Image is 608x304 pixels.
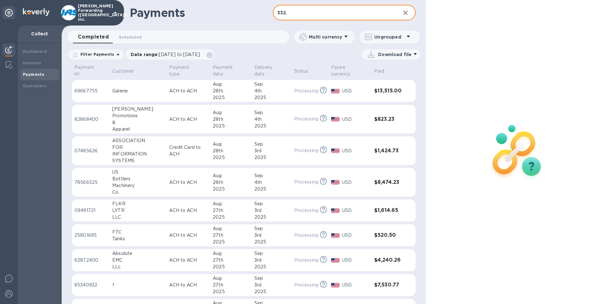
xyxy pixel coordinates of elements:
div: 2025 [213,288,249,295]
div: 2025 [213,123,249,129]
div: 3rd [254,282,289,288]
img: USD [331,180,340,185]
div: 28th [213,116,249,123]
div: Unpin categories [3,6,15,19]
div: 28th [213,179,249,186]
p: ACH to ACH [169,179,208,186]
div: SYSTEMS [112,157,164,164]
div: 2025 [254,154,289,161]
div: Tanks [112,235,164,242]
p: 07485626 [74,148,107,154]
div: 2025 [213,214,249,221]
b: Dashboard [23,49,47,54]
div: EMC [112,257,164,264]
div: Sep [254,141,289,148]
h3: $7,530.77 [374,282,403,288]
span: Delivery date [254,64,289,77]
p: Payment date [213,64,241,77]
p: Processing [294,147,318,154]
div: 2025 [254,264,289,270]
div: & [112,119,164,126]
p: 69667755 [74,88,107,94]
div: FOR [112,144,164,151]
p: Filter Payments [78,52,114,57]
div: Aug [213,81,249,88]
b: Customers [23,83,47,88]
div: 3rd [254,232,289,239]
div: 2025 [254,123,289,129]
p: Processing [294,282,318,288]
div: 2025 [254,214,289,221]
p: Collect [23,31,57,37]
p: ACH to ACH [169,88,208,94]
h3: $1,424.73 [374,148,403,154]
p: Paid [374,68,384,75]
p: USD [342,232,370,239]
img: USD [331,258,340,263]
div: 27th [213,232,249,239]
div: Aug [213,172,249,179]
div: Machinery [112,182,164,189]
div: 4th [254,116,289,123]
h3: $1,614.65 [374,207,403,214]
h3: $13,515.00 [374,88,403,94]
div: Apparel [112,126,164,133]
div: Aug [213,250,249,257]
h3: $4,240.26 [374,257,403,263]
div: LLc [112,264,164,270]
p: ACH to ACH [169,207,208,214]
p: 62872400 [74,257,107,264]
div: Sep [254,200,289,207]
div: 27th [213,257,249,264]
b: Invoices [23,61,41,65]
img: USD [331,208,340,213]
div: 2025 [213,154,249,161]
div: 2025 [254,288,289,295]
span: Payment № [74,64,107,77]
p: 25801695 [74,232,107,239]
span: Payee currency [331,64,369,77]
div: 2025 [254,94,289,101]
div: Promotions [112,112,164,119]
p: 09491721 [74,207,107,214]
div: Aug [213,200,249,207]
span: Payment date [213,64,249,77]
div: FLKR [112,200,164,207]
span: Status [294,68,317,75]
img: USD [331,283,340,287]
div: Sep [254,225,289,232]
h1: Payments [130,6,273,19]
p: [PERSON_NAME] Forwarding ([GEOGRAPHIC_DATA]), Inc. [78,4,110,22]
div: 4th [254,88,289,94]
p: Processing [294,179,318,185]
p: USD [342,116,370,123]
h3: $823.23 [374,116,403,122]
div: Aug [213,225,249,232]
p: Processing [294,207,318,214]
img: USD [331,233,340,238]
div: Sep [254,275,289,282]
p: USD [342,282,370,288]
div: Sep [254,81,289,88]
div: US [112,169,164,176]
p: USD [342,207,370,214]
p: Processing [294,232,318,239]
div: 4th [254,179,289,186]
p: 85340932 [74,282,107,288]
div: 2025 [254,239,289,245]
span: Paid [374,68,392,75]
p: Payee currency [331,64,361,77]
p: Customer [112,68,134,75]
p: ACH to ACH [169,282,208,288]
p: Date range : [131,51,203,58]
p: ACH to ACH [169,116,208,123]
p: Multi currency [309,34,342,40]
div: INFORMATION [112,151,164,157]
div: ASSOCIATION [112,137,164,144]
div: 3rd [254,148,289,154]
div: 1 [112,282,164,288]
img: Logo [23,8,50,16]
p: 82868400 [74,116,107,123]
p: Payment type [169,64,199,77]
div: 3rd [254,207,289,214]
